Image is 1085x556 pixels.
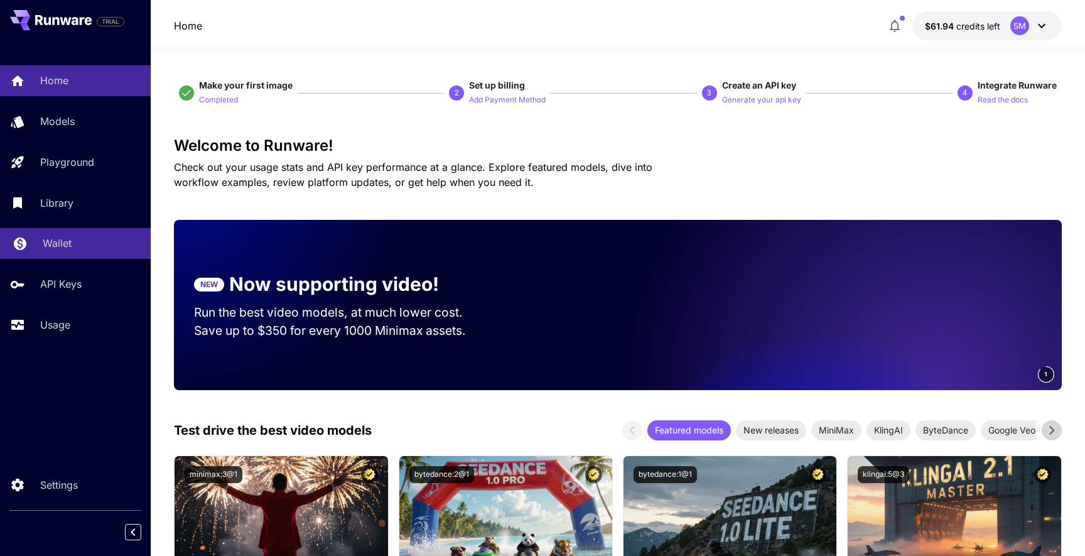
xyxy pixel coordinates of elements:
span: 1 [1044,369,1048,379]
p: Wallet [43,236,72,251]
span: Set up billing [469,80,525,90]
p: Read the docs [978,94,1028,106]
span: Create an API key [722,80,796,90]
div: $61.94 [925,19,1000,33]
p: Models [40,114,75,129]
p: Playground [40,155,94,170]
a: Home [174,18,202,33]
span: TRIAL [97,17,124,26]
button: Certified Model – Vetted for best performance and includes a commercial license. [361,466,378,483]
span: KlingAI [866,423,910,437]
span: Make your first image [199,80,293,90]
p: API Keys [40,276,82,292]
span: Integrate Runware [978,80,1057,90]
p: 4 [963,87,967,99]
span: credits left [956,21,1000,31]
p: 3 [707,87,711,99]
span: New releases [736,423,806,437]
span: ByteDance [915,423,976,437]
div: SM [1010,16,1029,35]
button: Completed [199,92,238,107]
p: Completed [199,94,238,106]
div: Featured models [647,420,731,440]
p: Add Payment Method [469,94,546,106]
span: Featured models [647,423,731,437]
span: $61.94 [925,21,956,31]
p: Usage [40,317,70,332]
span: Add your payment card to enable full platform functionality. [97,14,124,29]
p: 2 [455,87,459,99]
button: klingai:5@3 [858,466,909,483]
h3: Welcome to Runware! [174,137,1062,155]
p: Settings [40,477,78,493]
button: Collapse sidebar [125,524,141,540]
button: minimax:3@1 [185,466,242,483]
span: Google Veo [981,423,1043,437]
div: MiniMax [811,420,861,440]
p: Test drive the best video models [174,421,372,440]
p: Home [40,73,68,88]
button: Add Payment Method [469,92,546,107]
div: ByteDance [915,420,976,440]
p: NEW [200,279,218,290]
button: Generate your api key [722,92,801,107]
div: New releases [736,420,806,440]
nav: breadcrumb [174,18,202,33]
span: MiniMax [811,423,861,437]
button: Certified Model – Vetted for best performance and includes a commercial license. [1034,466,1051,483]
div: Google Veo [981,420,1043,440]
span: Check out your usage stats and API key performance at a glance. Explore featured models, dive int... [174,161,652,188]
p: Library [40,195,73,210]
p: Save up to $350 for every 1000 Minimax assets. [194,322,487,340]
button: bytedance:2@1 [409,466,474,483]
button: bytedance:1@1 [634,466,697,483]
p: Generate your api key [722,94,801,106]
button: Certified Model – Vetted for best performance and includes a commercial license. [585,466,602,483]
button: Certified Model – Vetted for best performance and includes a commercial license. [809,466,826,483]
button: Read the docs [978,92,1028,107]
button: $61.94SM [912,11,1062,40]
div: Collapse sidebar [134,521,151,543]
p: Run the best video models, at much lower cost. [194,303,487,322]
div: KlingAI [866,420,910,440]
p: Now supporting video! [229,270,439,298]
